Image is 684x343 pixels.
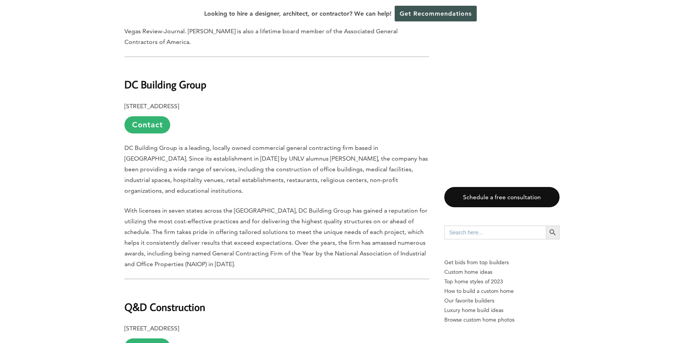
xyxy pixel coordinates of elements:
a: Browse custom home photos [444,315,560,325]
a: Contact [124,116,170,133]
span: With licenses in seven states across the [GEOGRAPHIC_DATA], DC Building Group has gained a reputa... [124,207,427,268]
a: Get Recommendations [395,6,477,21]
a: Luxury home build ideas [444,306,560,315]
a: Custom home ideas [444,267,560,277]
svg: Search [548,228,557,237]
input: Search here... [444,226,546,239]
b: [STREET_ADDRESS] [124,325,179,332]
iframe: Drift Widget Chat Controller [537,288,675,334]
a: Our favorite builders [444,296,560,306]
a: How to build a custom home [444,286,560,296]
b: DC Building Group [124,78,206,91]
p: Get bids from top builders [444,258,560,267]
span: DC Building Group is a leading, locally owned commercial general contracting firm based in [GEOGR... [124,144,428,194]
b: Q&D Construction [124,300,205,314]
a: Top home styles of 2023 [444,277,560,286]
b: [STREET_ADDRESS] [124,102,179,110]
span: Las Vegas Review-Journal [124,17,418,35]
a: Schedule a free consultation [444,187,560,207]
span: . [PERSON_NAME] is also a lifetime board member of the Associated General Contractors of America. [124,28,398,46]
